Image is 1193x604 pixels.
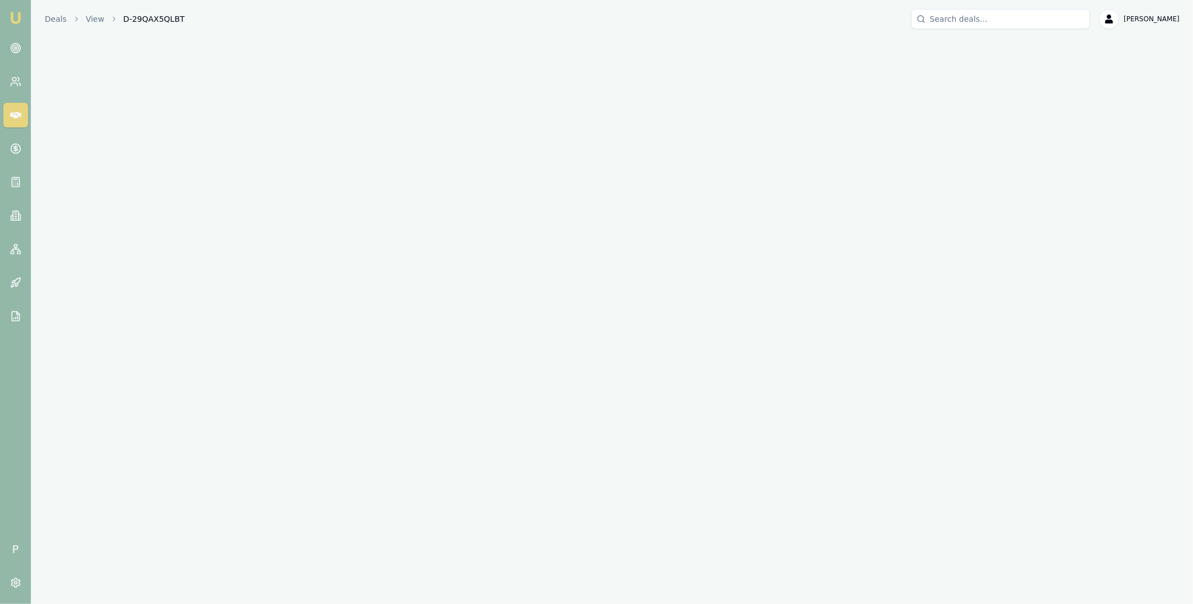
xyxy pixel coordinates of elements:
[1124,15,1180,23] span: [PERSON_NAME]
[45,13,67,25] a: Deals
[45,13,185,25] nav: breadcrumb
[86,13,104,25] a: View
[3,537,28,562] span: P
[123,13,185,25] span: D-29QAX5QLBT
[911,9,1090,29] input: Search deals
[9,11,22,25] img: emu-icon-u.png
